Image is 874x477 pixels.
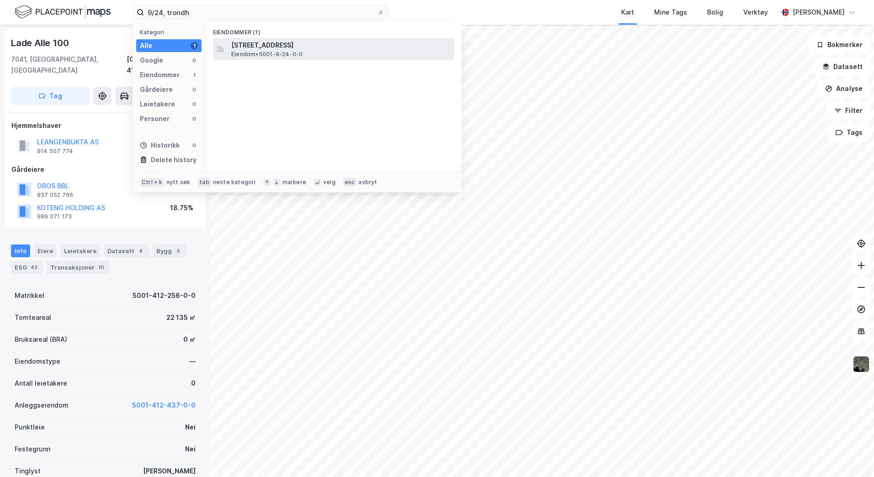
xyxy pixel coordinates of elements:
[189,356,196,367] div: —
[34,244,57,257] div: Eiere
[191,378,196,389] div: 0
[191,42,198,49] div: 1
[15,378,67,389] div: Antall leietakere
[185,422,196,433] div: Nei
[143,466,196,477] div: [PERSON_NAME]
[104,244,149,257] div: Datasett
[47,261,110,274] div: Transaksjoner
[707,7,723,18] div: Bolig
[817,79,870,98] button: Analyse
[15,290,44,301] div: Matrikkel
[151,154,197,165] div: Delete history
[136,246,145,255] div: 4
[11,87,90,105] button: Tag
[343,178,357,187] div: esc
[191,71,198,79] div: 1
[140,140,180,151] div: Historikk
[37,148,73,155] div: 914 507 774
[133,290,196,301] div: 5001-412-256-0-0
[826,101,870,120] button: Filter
[140,178,165,187] div: Ctrl + k
[29,263,39,272] div: 42
[140,40,152,51] div: Alle
[15,356,60,367] div: Eiendomstype
[15,400,69,411] div: Anleggseiendom
[231,51,303,58] span: Eiendom • 5001-9-24-0-0
[743,7,768,18] div: Verktøy
[213,179,256,186] div: neste kategori
[206,21,462,38] div: Eiendommer (1)
[793,7,845,18] div: [PERSON_NAME]
[144,5,377,19] input: Søk på adresse, matrikkel, gårdeiere, leietakere eller personer
[191,115,198,122] div: 0
[140,99,175,110] div: Leietakere
[96,263,106,272] div: 10
[828,433,874,477] div: Kontrollprogram for chat
[153,244,187,257] div: Bygg
[197,178,211,187] div: tab
[37,213,72,220] div: 989 071 173
[15,334,67,345] div: Bruksareal (BRA)
[183,334,196,345] div: 0 ㎡
[140,84,173,95] div: Gårdeiere
[166,179,191,186] div: nytt søk
[60,244,100,257] div: Leietakere
[15,466,41,477] div: Tinglyst
[323,179,336,186] div: velg
[166,312,196,323] div: 22 135 ㎡
[358,179,377,186] div: avbryt
[140,55,163,66] div: Google
[815,58,870,76] button: Datasett
[191,142,198,149] div: 0
[11,244,30,257] div: Info
[11,120,199,131] div: Hjemmelshaver
[37,191,73,199] div: 937 052 766
[15,422,45,433] div: Punktleie
[127,54,199,76] div: [GEOGRAPHIC_DATA], 412/256
[15,4,111,20] img: logo.f888ab2527a4732fd821a326f86c7f29.svg
[15,312,51,323] div: Tomteareal
[191,101,198,108] div: 0
[132,400,196,411] button: 5001-412-437-0-0
[11,36,70,50] div: Lade Alle 100
[809,36,870,54] button: Bokmerker
[853,355,870,373] img: 9k=
[170,202,193,213] div: 18.75%
[828,123,870,142] button: Tags
[191,57,198,64] div: 0
[140,69,180,80] div: Eiendommer
[191,86,198,93] div: 0
[621,7,634,18] div: Kart
[231,40,451,51] span: [STREET_ADDRESS]
[11,261,43,274] div: ESG
[140,113,170,124] div: Personer
[828,433,874,477] iframe: Chat Widget
[185,444,196,455] div: Nei
[282,179,306,186] div: markere
[174,246,183,255] div: 5
[654,7,687,18] div: Mine Tags
[15,444,50,455] div: Festegrunn
[11,164,199,175] div: Gårdeiere
[11,54,127,76] div: 7041, [GEOGRAPHIC_DATA], [GEOGRAPHIC_DATA]
[140,29,202,36] div: Kategori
